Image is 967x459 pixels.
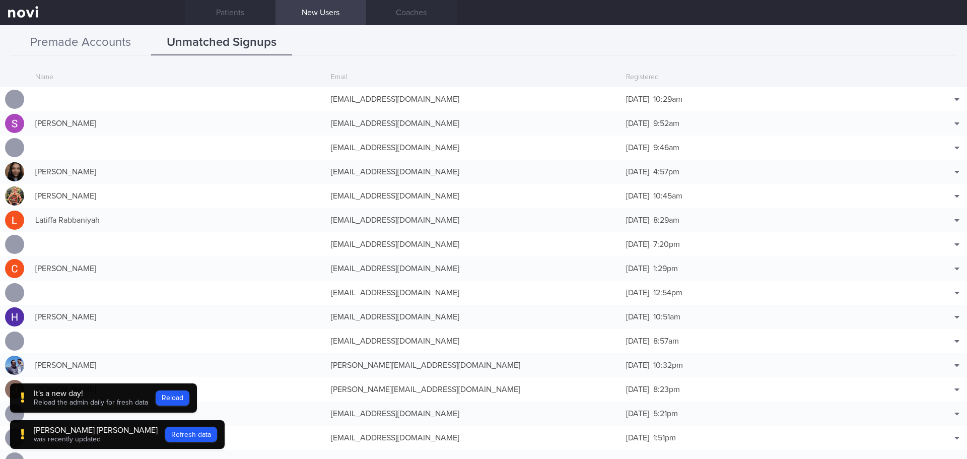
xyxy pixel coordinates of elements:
[626,95,649,103] span: [DATE]
[626,119,649,127] span: [DATE]
[326,210,621,230] div: [EMAIL_ADDRESS][DOMAIN_NAME]
[326,331,621,351] div: [EMAIL_ADDRESS][DOMAIN_NAME]
[326,355,621,375] div: [PERSON_NAME][EMAIL_ADDRESS][DOMAIN_NAME]
[626,313,649,321] span: [DATE]
[30,113,326,134] div: [PERSON_NAME]
[621,68,917,87] div: Registered
[653,216,679,224] span: 8:29am
[626,385,649,394] span: [DATE]
[626,265,649,273] span: [DATE]
[653,119,679,127] span: 9:52am
[30,68,326,87] div: Name
[653,144,679,152] span: 9:46am
[653,240,680,248] span: 7:20pm
[626,168,649,176] span: [DATE]
[653,313,680,321] span: 10:51am
[326,307,621,327] div: [EMAIL_ADDRESS][DOMAIN_NAME]
[326,89,621,109] div: [EMAIL_ADDRESS][DOMAIN_NAME]
[326,404,621,424] div: [EMAIL_ADDRESS][DOMAIN_NAME]
[326,162,621,182] div: [EMAIL_ADDRESS][DOMAIN_NAME]
[653,434,676,442] span: 1:51pm
[30,258,326,279] div: [PERSON_NAME]
[626,144,649,152] span: [DATE]
[326,379,621,400] div: [PERSON_NAME][EMAIL_ADDRESS][DOMAIN_NAME]
[326,428,621,448] div: [EMAIL_ADDRESS][DOMAIN_NAME]
[653,385,680,394] span: 8:23pm
[653,265,678,273] span: 1:29pm
[626,410,649,418] span: [DATE]
[34,425,158,435] div: [PERSON_NAME] [PERSON_NAME]
[626,192,649,200] span: [DATE]
[10,30,151,55] button: Premade Accounts
[653,289,682,297] span: 12:54pm
[30,162,326,182] div: [PERSON_NAME]
[156,390,189,406] button: Reload
[653,361,683,369] span: 10:32pm
[30,379,326,400] div: [PERSON_NAME]
[626,337,649,345] span: [DATE]
[626,216,649,224] span: [DATE]
[326,186,621,206] div: [EMAIL_ADDRESS][DOMAIN_NAME]
[626,361,649,369] span: [DATE]
[653,410,678,418] span: 5:21pm
[30,307,326,327] div: [PERSON_NAME]
[30,210,326,230] div: Latiffa Rabbaniyah
[326,68,621,87] div: Email
[653,337,679,345] span: 8:57am
[653,95,682,103] span: 10:29am
[326,258,621,279] div: [EMAIL_ADDRESS][DOMAIN_NAME]
[34,388,148,399] div: It's a new day!
[326,234,621,254] div: [EMAIL_ADDRESS][DOMAIN_NAME]
[626,240,649,248] span: [DATE]
[34,436,101,443] span: was recently updated
[626,289,649,297] span: [DATE]
[653,192,682,200] span: 10:45am
[326,113,621,134] div: [EMAIL_ADDRESS][DOMAIN_NAME]
[30,355,326,375] div: [PERSON_NAME]
[165,427,217,442] button: Refresh data
[326,138,621,158] div: [EMAIL_ADDRESS][DOMAIN_NAME]
[30,186,326,206] div: [PERSON_NAME]
[34,399,148,406] span: Reload the admin daily for fresh data
[626,434,649,442] span: [DATE]
[151,30,292,55] button: Unmatched Signups
[326,283,621,303] div: [EMAIL_ADDRESS][DOMAIN_NAME]
[653,168,679,176] span: 4:57pm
